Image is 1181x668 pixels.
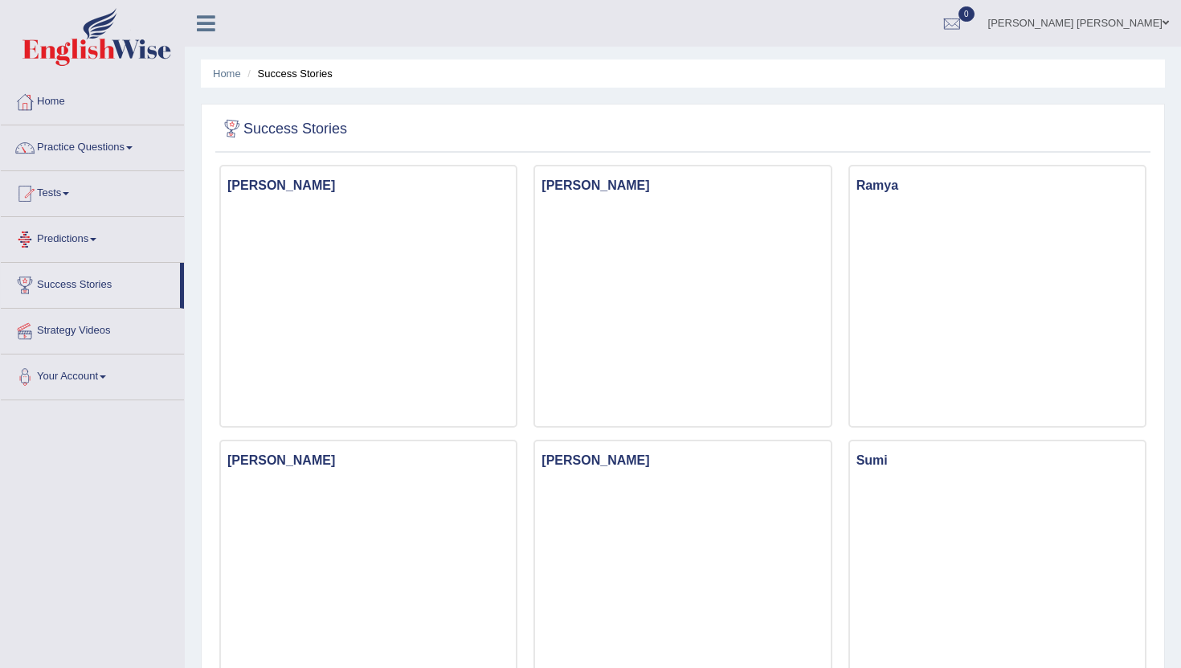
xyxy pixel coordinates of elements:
[1,263,180,303] a: Success Stories
[1,80,184,120] a: Home
[1,309,184,349] a: Strategy Videos
[535,449,830,472] h3: [PERSON_NAME]
[1,217,184,257] a: Predictions
[219,117,347,141] h2: Success Stories
[535,174,830,197] h3: [PERSON_NAME]
[850,449,1145,472] h3: Sumi
[1,125,184,166] a: Practice Questions
[213,68,241,80] a: Home
[221,174,516,197] h3: [PERSON_NAME]
[221,449,516,472] h3: [PERSON_NAME]
[1,354,184,395] a: Your Account
[1,171,184,211] a: Tests
[850,174,1145,197] h3: Ramya
[243,66,332,81] li: Success Stories
[958,6,975,22] span: 0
